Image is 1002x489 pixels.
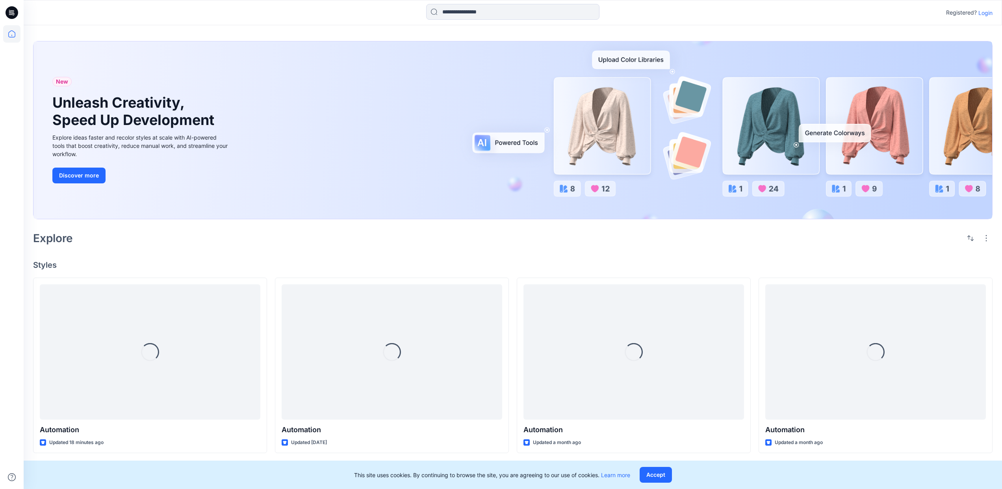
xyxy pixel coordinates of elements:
div: Explore ideas faster and recolor styles at scale with AI-powered tools that boost creativity, red... [52,133,230,158]
span: New [56,77,68,86]
p: Updated a month ago [775,439,823,447]
p: Automation [282,424,502,435]
p: This site uses cookies. By continuing to browse the site, you are agreeing to our use of cookies. [354,471,630,479]
button: Discover more [52,168,106,183]
p: Login [978,9,993,17]
button: Accept [640,467,672,483]
a: Discover more [52,168,230,183]
h4: Styles [33,260,993,270]
h2: Explore [33,232,73,244]
h1: Unleash Creativity, Speed Up Development [52,94,218,128]
p: Updated [DATE] [291,439,327,447]
p: Updated a month ago [533,439,581,447]
p: Automation [765,424,986,435]
p: Updated 18 minutes ago [49,439,104,447]
p: Registered? [946,8,977,17]
a: Learn more [601,472,630,478]
p: Automation [523,424,744,435]
p: Automation [40,424,260,435]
